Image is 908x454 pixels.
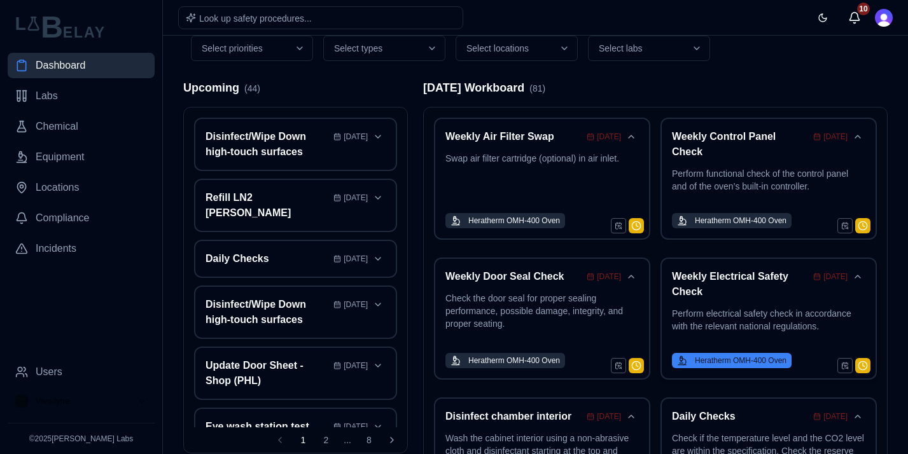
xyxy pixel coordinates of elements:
[206,251,328,266] h3: Daily Checks
[382,430,402,450] button: Next page
[36,149,85,165] span: Equipment
[8,390,155,413] button: Open organization switcher
[850,129,865,144] button: Collapse card
[194,408,397,446] div: Eye wash station test[DATE]Expand card
[624,129,639,144] button: Collapse card
[344,299,368,310] span: [DATE]
[842,5,867,31] button: Messages (10 unread)
[8,144,155,170] a: Equipment
[672,353,792,368] button: Heratherm OMH-400 Oven
[672,167,865,205] p: Perform functional check of the control panel and of the oven’s built-in controller.
[293,430,313,450] button: 1
[434,258,650,380] div: Weekly Door Seal Check[DATE]Collapse cardCheck the door seal for proper sealing performance, poss...
[206,358,328,389] h3: Update Door Sheet - Shop (PHL)
[857,3,870,15] div: 10
[270,430,290,450] button: Previous page
[468,355,560,366] span: Heratherm OMH-400 Oven
[660,258,877,380] div: Weekly Electrical Safety Check[DATE]Collapse cardPerform electrical safety check in accordance wi...
[445,213,565,228] button: Heratherm OMH-400 Oven
[370,419,386,434] button: Expand card
[359,430,379,450] button: 8
[529,83,545,93] span: ( 81 )
[434,118,650,240] div: Weekly Air Filter Swap[DATE]Collapse cardSwap air filter cartridge (optional) in air inlet.Herath...
[823,411,848,422] span: [DATE]
[456,36,578,61] button: Select locations
[36,396,69,407] span: Vivodyne
[194,347,397,400] div: Update Door Sheet - Shop (PHL)[DATE]Expand card
[8,114,155,139] a: Chemical
[8,359,155,385] a: Users
[323,36,445,61] button: Select types
[199,13,312,24] span: Look up safety procedures...
[445,129,582,144] h3: Weekly Air Filter Swap
[875,9,893,27] img: Lena Richards
[206,190,328,221] h3: Refill LN2 [PERSON_NAME]
[344,254,368,264] span: [DATE]
[672,409,808,424] h3: Daily Checks
[8,205,155,231] a: Compliance
[597,132,621,142] span: [DATE]
[36,180,80,195] span: Locations
[588,36,710,61] button: Select labs
[8,15,155,38] img: Lab Belay Logo
[344,361,368,371] span: [DATE]
[672,213,792,228] button: Heratherm OMH-400 Oven
[823,272,848,282] span: [DATE]
[370,190,386,205] button: Expand card
[206,297,328,327] h3: Disinfect/Wipe Down high-touch surfaces
[672,129,808,160] h3: Weekly Control Panel Check
[244,83,260,93] span: ( 44 )
[370,251,386,266] button: Expand card
[8,236,155,261] a: Incidents
[344,132,368,142] span: [DATE]
[445,152,639,205] p: Swap air filter cartridge (optional) in air inlet.
[445,269,582,284] h3: Weekly Door Seal Check
[597,272,621,282] span: [DATE]
[445,409,582,424] h3: Disinfect chamber interior
[875,9,893,27] button: Open user button
[316,430,336,450] button: 2
[672,269,808,299] h3: Weekly Electrical Safety Check
[624,409,639,424] button: Collapse card
[466,42,529,55] span: Select locations
[194,179,397,232] div: Refill LN2 [PERSON_NAME][DATE]Expand card
[445,292,639,345] p: Check the door seal for proper sealing performance, possible damage, integrity, and proper seating.
[445,353,565,368] button: Heratherm OMH-400 Oven
[850,269,865,284] button: Collapse card
[206,129,328,160] h3: Disinfect/Wipe Down high-touch surfaces
[36,210,89,226] span: Compliance
[423,79,545,97] h2: [DATE] Workboard
[599,42,642,55] span: Select labs
[36,241,76,256] span: Incidents
[8,175,155,200] a: Locations
[370,358,386,373] button: Expand card
[183,79,260,97] h2: Upcoming
[597,411,621,422] span: [DATE]
[811,6,834,29] button: Toggle theme
[191,36,313,61] button: Select priorities
[624,269,639,284] button: Collapse card
[339,435,356,445] span: ...
[36,119,78,134] span: Chemical
[194,240,397,278] div: Daily Checks[DATE]Expand card
[370,129,386,144] button: Expand card
[672,307,865,345] p: Perform electrical safety check in accordance with the relevant national regulations.
[36,58,85,73] span: Dashboard
[8,434,155,444] p: © 2025 [PERSON_NAME] Labs
[206,419,328,434] h3: Eye wash station test
[468,216,560,226] span: Heratherm OMH-400 Oven
[344,422,368,432] span: [DATE]
[36,364,62,380] span: Users
[194,285,397,339] div: Disinfect/Wipe Down high-touch surfaces[DATE]Expand card
[36,88,58,104] span: Labs
[202,42,263,55] span: Select priorities
[8,53,155,78] a: Dashboard
[194,118,397,171] div: Disinfect/Wipe Down high-touch surfaces[DATE]Expand card
[334,42,382,55] span: Select types
[850,409,865,424] button: Collapse card
[695,216,786,226] span: Heratherm OMH-400 Oven
[344,193,368,203] span: [DATE]
[370,297,386,312] button: Expand card
[15,395,28,408] img: Vivodyne
[695,355,786,366] span: Heratherm OMH-400 Oven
